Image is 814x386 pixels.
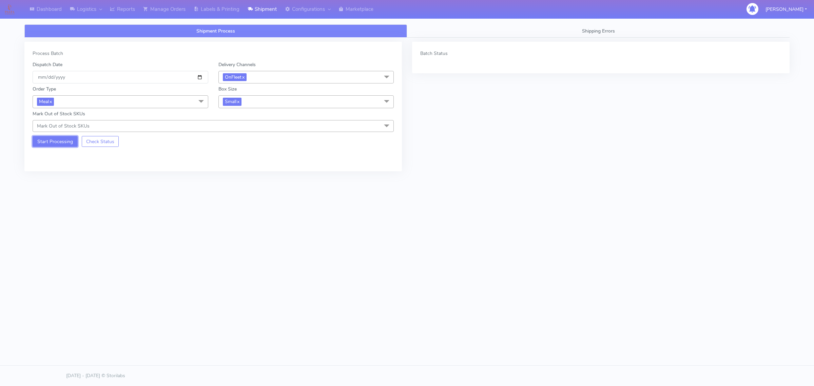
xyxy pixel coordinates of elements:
span: Shipment Process [196,28,235,34]
label: Mark Out of Stock SKUs [33,110,85,117]
button: [PERSON_NAME] [760,2,812,16]
ul: Tabs [24,24,790,38]
label: Box Size [218,85,237,93]
a: x [236,98,239,105]
button: Start Processing [33,136,78,147]
div: Batch Status [420,50,781,57]
button: Check Status [82,136,119,147]
span: Shipping Errors [582,28,615,34]
span: Small [223,98,241,105]
span: OnFleet [223,73,247,81]
label: Delivery Channels [218,61,256,68]
a: x [241,73,245,80]
span: Meal [37,98,54,105]
a: x [49,98,52,105]
label: Order Type [33,85,56,93]
div: Process Batch [33,50,394,57]
span: Mark Out of Stock SKUs [37,123,90,129]
label: Dispatch Date [33,61,62,68]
